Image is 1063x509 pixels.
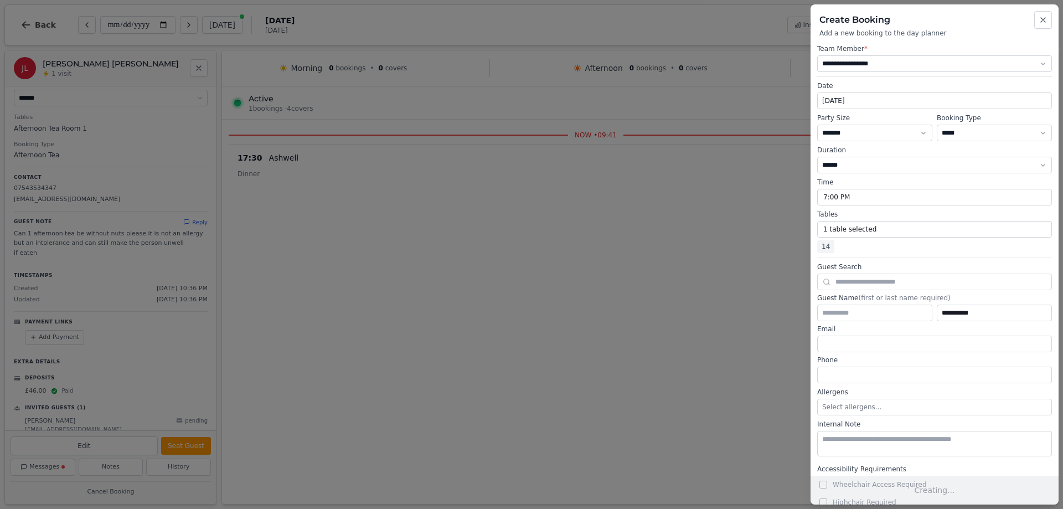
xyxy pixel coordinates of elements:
[858,294,950,302] span: (first or last name required)
[817,399,1052,415] button: Select allergens...
[817,44,1052,53] label: Team Member
[817,388,1052,397] label: Allergens
[817,420,1052,429] label: Internal Note
[817,263,1052,271] label: Guest Search
[817,146,1052,155] label: Duration
[811,476,1059,505] button: Creating...
[817,325,1052,333] label: Email
[817,92,1052,109] button: [DATE]
[937,114,1052,122] label: Booking Type
[822,403,881,411] span: Select allergens...
[817,81,1052,90] label: Date
[819,29,1050,38] p: Add a new booking to the day planner
[819,13,1050,27] h2: Create Booking
[817,240,834,253] span: 14
[817,356,1052,364] label: Phone
[817,178,1052,187] label: Time
[817,114,932,122] label: Party Size
[817,210,1052,219] label: Tables
[817,294,1052,302] label: Guest Name
[817,221,1052,238] button: 1 table selected
[817,189,1052,205] button: 7:00 PM
[817,465,1052,474] label: Accessibility Requirements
